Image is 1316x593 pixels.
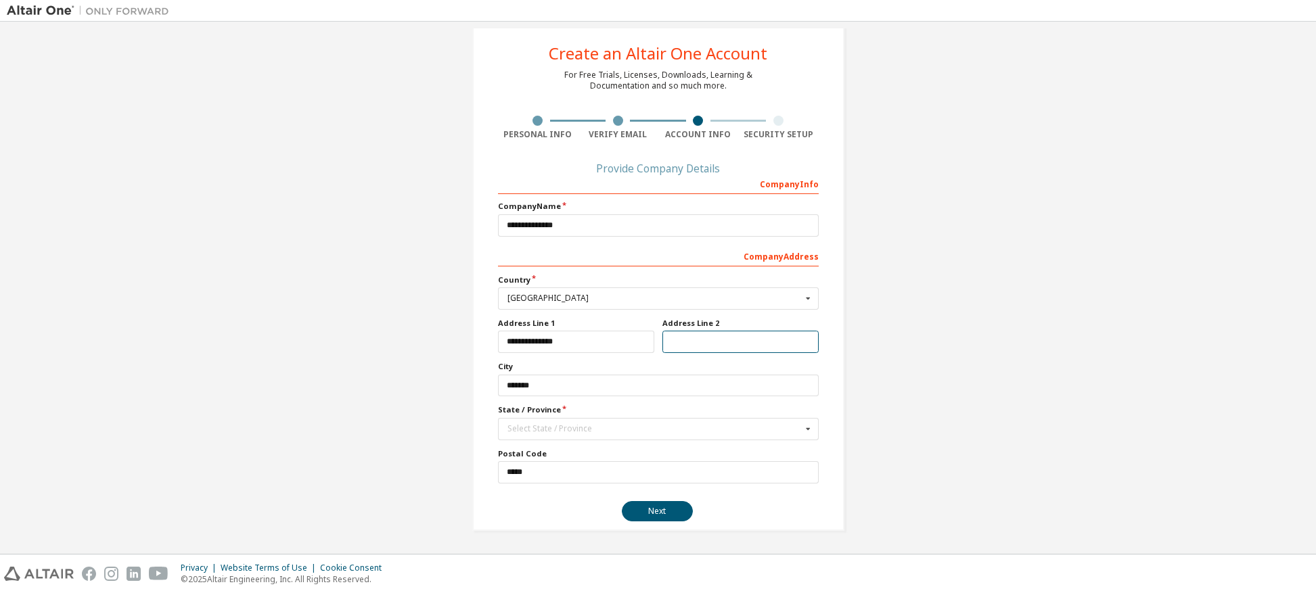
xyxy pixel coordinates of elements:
[578,129,658,140] div: Verify Email
[127,567,141,581] img: linkedin.svg
[549,45,767,62] div: Create an Altair One Account
[498,172,819,194] div: Company Info
[498,275,819,285] label: Country
[498,361,819,372] label: City
[498,245,819,266] div: Company Address
[507,425,802,433] div: Select State / Province
[738,129,819,140] div: Security Setup
[498,448,819,459] label: Postal Code
[658,129,739,140] div: Account Info
[662,318,819,329] label: Address Line 2
[498,129,578,140] div: Personal Info
[181,573,390,585] p: © 2025 Altair Engineering, Inc. All Rights Reserved.
[622,501,693,521] button: Next
[149,567,168,581] img: youtube.svg
[498,201,819,212] label: Company Name
[320,563,390,573] div: Cookie Consent
[4,567,74,581] img: altair_logo.svg
[221,563,320,573] div: Website Terms of Use
[507,294,802,302] div: [GEOGRAPHIC_DATA]
[498,164,819,172] div: Provide Company Details
[82,567,96,581] img: facebook.svg
[104,567,118,581] img: instagram.svg
[498,318,654,329] label: Address Line 1
[181,563,221,573] div: Privacy
[7,4,176,18] img: Altair One
[564,70,752,91] div: For Free Trials, Licenses, Downloads, Learning & Documentation and so much more.
[498,404,819,415] label: State / Province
